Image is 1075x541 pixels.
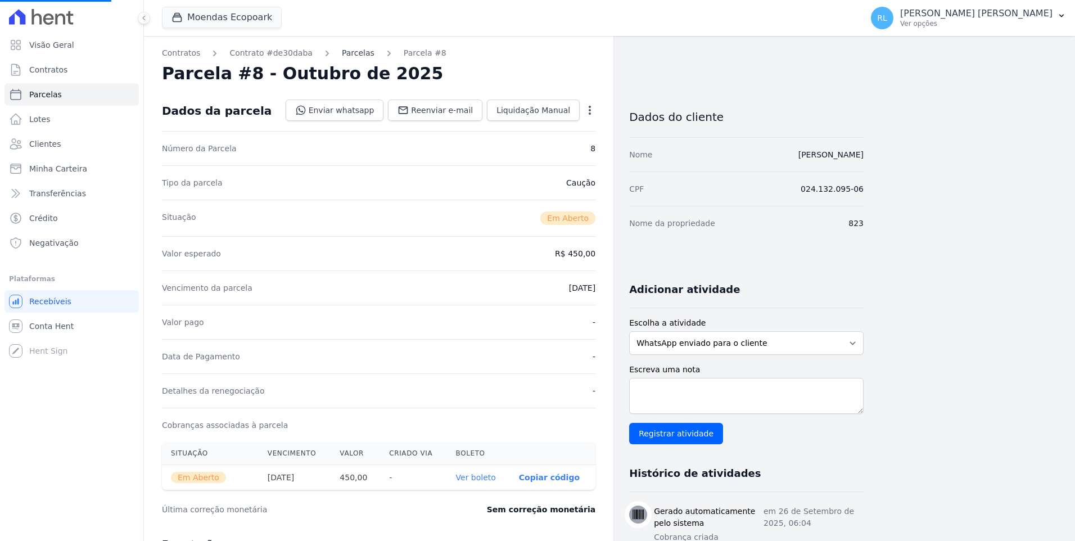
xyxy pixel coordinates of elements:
[629,467,761,480] h3: Histórico de atividades
[29,237,79,249] span: Negativação
[162,47,595,59] nav: Breadcrumb
[29,114,51,125] span: Lotes
[259,442,331,465] th: Vencimento
[331,442,380,465] th: Valor
[629,317,864,329] label: Escolha a atividade
[162,351,240,362] dt: Data de Pagamento
[411,105,473,116] span: Reenviar e-mail
[629,423,723,444] input: Registrar atividade
[555,248,595,259] dd: R$ 450,00
[900,19,1053,28] p: Ver opções
[877,14,887,22] span: RL
[29,89,62,100] span: Parcelas
[629,110,864,124] h3: Dados do cliente
[862,2,1075,34] button: RL [PERSON_NAME] [PERSON_NAME] Ver opções
[629,364,864,376] label: Escreva uma nota
[162,47,200,59] a: Contratos
[162,143,237,154] dt: Número da Parcela
[456,473,496,482] a: Ver boleto
[593,385,595,396] dd: -
[4,58,139,81] a: Contratos
[162,504,418,515] dt: Última correção monetária
[4,290,139,313] a: Recebíveis
[162,177,223,188] dt: Tipo da parcela
[388,100,482,121] a: Reenviar e-mail
[29,321,74,332] span: Conta Hent
[162,211,196,225] dt: Situação
[342,47,374,59] a: Parcelas
[29,296,71,307] span: Recebíveis
[162,7,282,28] button: Moendas Ecopoark
[629,283,740,296] h3: Adicionar atividade
[566,177,595,188] dd: Caução
[380,465,446,490] th: -
[519,473,580,482] button: Copiar código
[286,100,384,121] a: Enviar whatsapp
[404,47,446,59] a: Parcela #8
[162,317,204,328] dt: Valor pago
[900,8,1053,19] p: [PERSON_NAME] [PERSON_NAME]
[487,100,580,121] a: Liquidação Manual
[654,506,764,529] h3: Gerado automaticamente pelo sistema
[590,143,595,154] dd: 8
[798,150,864,159] a: [PERSON_NAME]
[29,163,87,174] span: Minha Carteira
[540,211,595,225] span: Em Aberto
[4,315,139,337] a: Conta Hent
[4,157,139,180] a: Minha Carteira
[629,149,652,160] dt: Nome
[4,207,139,229] a: Crédito
[848,218,864,229] dd: 823
[171,472,226,483] span: Em Aberto
[9,272,134,286] div: Plataformas
[4,34,139,56] a: Visão Geral
[593,317,595,328] dd: -
[496,105,570,116] span: Liquidação Manual
[629,218,715,229] dt: Nome da propriedade
[380,442,446,465] th: Criado via
[29,188,86,199] span: Transferências
[162,385,265,396] dt: Detalhes da renegociação
[162,282,252,294] dt: Vencimento da parcela
[4,133,139,155] a: Clientes
[629,183,644,195] dt: CPF
[162,248,221,259] dt: Valor esperado
[4,232,139,254] a: Negativação
[447,442,510,465] th: Boleto
[162,64,443,84] h2: Parcela #8 - Outubro de 2025
[29,138,61,150] span: Clientes
[4,108,139,130] a: Lotes
[331,465,380,490] th: 450,00
[162,104,272,118] div: Dados da parcela
[162,420,288,431] dt: Cobranças associadas à parcela
[487,504,595,515] dd: Sem correção monetária
[229,47,313,59] a: Contrato #de30daba
[162,442,259,465] th: Situação
[4,182,139,205] a: Transferências
[29,64,67,75] span: Contratos
[764,506,864,529] p: em 26 de Setembro de 2025, 06:04
[29,213,58,224] span: Crédito
[801,183,864,195] dd: 024.132.095-06
[29,39,74,51] span: Visão Geral
[569,282,595,294] dd: [DATE]
[4,83,139,106] a: Parcelas
[259,465,331,490] th: [DATE]
[593,351,595,362] dd: -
